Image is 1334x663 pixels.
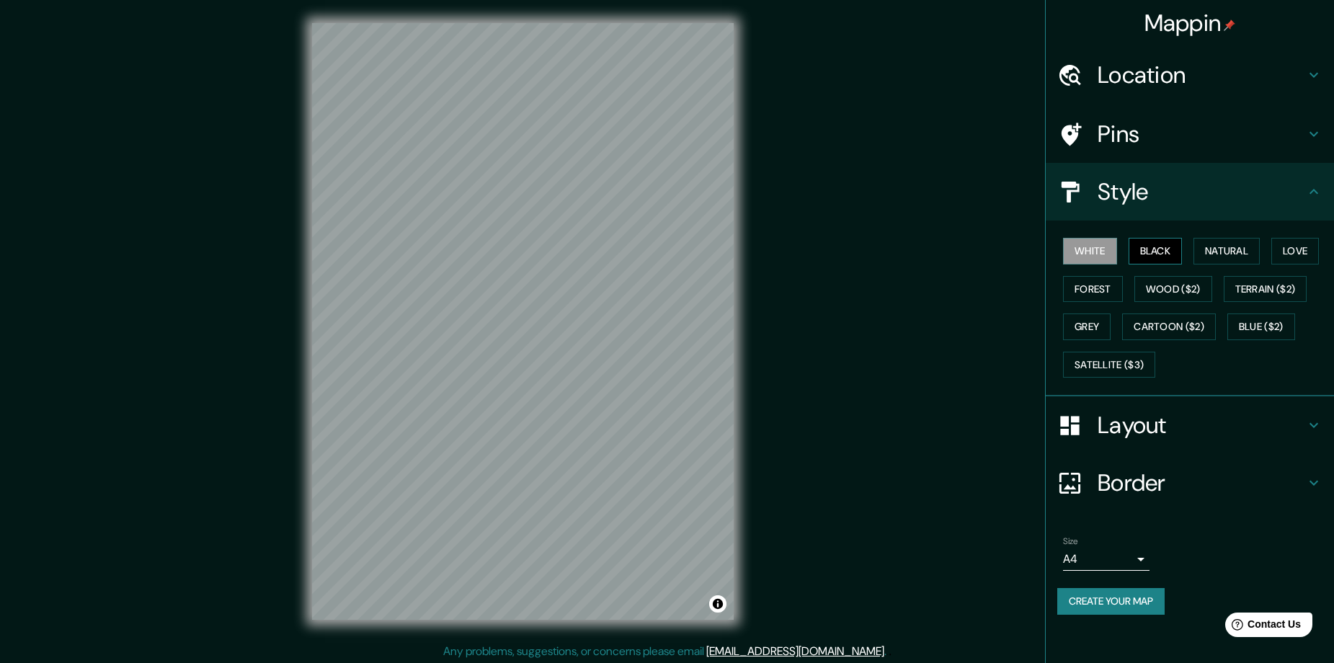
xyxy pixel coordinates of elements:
[709,595,726,613] button: Toggle attribution
[1271,238,1319,264] button: Love
[1224,19,1235,31] img: pin-icon.png
[1057,588,1165,615] button: Create your map
[1063,238,1117,264] button: White
[1098,468,1305,497] h4: Border
[1227,313,1295,340] button: Blue ($2)
[1098,411,1305,440] h4: Layout
[1193,238,1260,264] button: Natural
[1063,548,1150,571] div: A4
[1046,163,1334,221] div: Style
[1063,535,1078,548] label: Size
[1046,105,1334,163] div: Pins
[1046,396,1334,454] div: Layout
[886,643,889,660] div: .
[1144,9,1236,37] h4: Mappin
[1206,607,1318,647] iframe: Help widget launcher
[889,643,891,660] div: .
[1098,120,1305,148] h4: Pins
[706,644,884,659] a: [EMAIL_ADDRESS][DOMAIN_NAME]
[1063,352,1155,378] button: Satellite ($3)
[1046,454,1334,512] div: Border
[1098,177,1305,206] h4: Style
[1046,46,1334,104] div: Location
[1224,276,1307,303] button: Terrain ($2)
[1098,61,1305,89] h4: Location
[1063,276,1123,303] button: Forest
[1134,276,1212,303] button: Wood ($2)
[443,643,886,660] p: Any problems, suggestions, or concerns please email .
[1063,313,1111,340] button: Grey
[312,23,734,620] canvas: Map
[1129,238,1183,264] button: Black
[1122,313,1216,340] button: Cartoon ($2)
